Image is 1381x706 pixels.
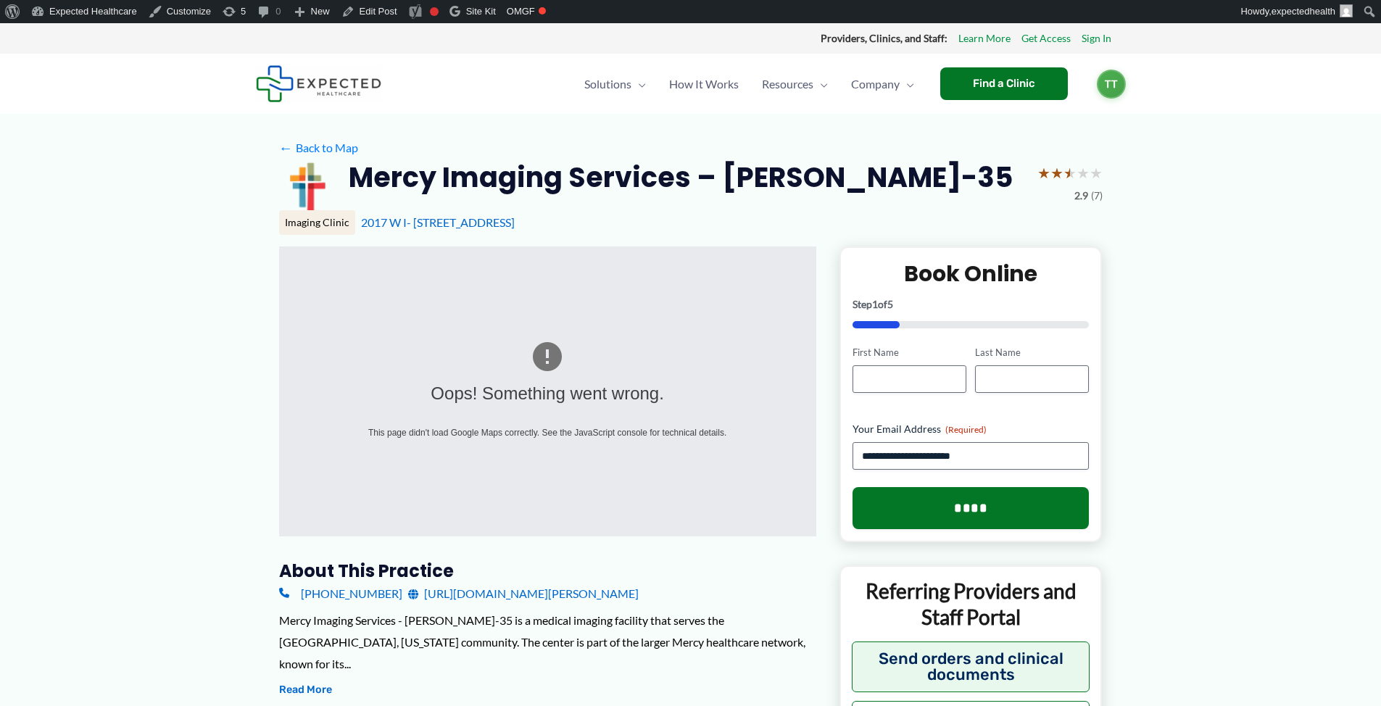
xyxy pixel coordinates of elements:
span: How It Works [669,59,739,109]
div: Mercy Imaging Services - [PERSON_NAME]-35 is a medical imaging facility that serves the [GEOGRAPH... [279,610,816,674]
h3: About this practice [279,560,816,582]
nav: Primary Site Navigation [573,59,926,109]
span: expectedhealth [1272,6,1335,17]
span: Site Kit [466,6,496,17]
a: [PHONE_NUMBER] [279,583,402,605]
img: Expected Healthcare Logo - side, dark font, small [256,65,381,102]
strong: Providers, Clinics, and Staff: [821,32,947,44]
a: SolutionsMenu Toggle [573,59,658,109]
a: CompanyMenu Toggle [839,59,926,109]
span: Company [851,59,900,109]
span: Menu Toggle [813,59,828,109]
label: First Name [853,346,966,360]
span: ★ [1037,159,1050,186]
h2: Mercy Imaging Services – [PERSON_NAME]-35 [349,159,1013,195]
span: 5 [887,298,893,310]
h2: Book Online [853,259,1090,288]
span: ★ [1090,159,1103,186]
span: 1 [872,298,878,310]
span: Solutions [584,59,631,109]
div: This page didn't load Google Maps correctly. See the JavaScript console for technical details. [336,425,759,441]
div: Oops! Something went wrong. [336,378,759,410]
span: Menu Toggle [631,59,646,109]
div: Imaging Clinic [279,210,355,235]
span: Resources [762,59,813,109]
span: ← [279,141,293,154]
a: ←Back to Map [279,137,358,159]
a: Get Access [1021,29,1071,48]
span: ★ [1050,159,1063,186]
span: (Required) [945,424,987,435]
span: ★ [1063,159,1077,186]
p: Referring Providers and Staff Portal [852,578,1090,631]
div: Focus keyphrase not set [430,7,439,16]
a: TT [1097,70,1126,99]
span: Menu Toggle [900,59,914,109]
span: ★ [1077,159,1090,186]
a: [URL][DOMAIN_NAME][PERSON_NAME] [408,583,639,605]
span: (7) [1091,186,1103,205]
a: Sign In [1082,29,1111,48]
button: Read More [279,681,332,699]
p: Step of [853,299,1090,310]
a: Find a Clinic [940,67,1068,100]
label: Your Email Address [853,422,1090,436]
a: Learn More [958,29,1011,48]
label: Last Name [975,346,1089,360]
a: 2017 W I- [STREET_ADDRESS] [361,215,515,229]
a: ResourcesMenu Toggle [750,59,839,109]
span: 2.9 [1074,186,1088,205]
a: How It Works [658,59,750,109]
button: Send orders and clinical documents [852,641,1090,692]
